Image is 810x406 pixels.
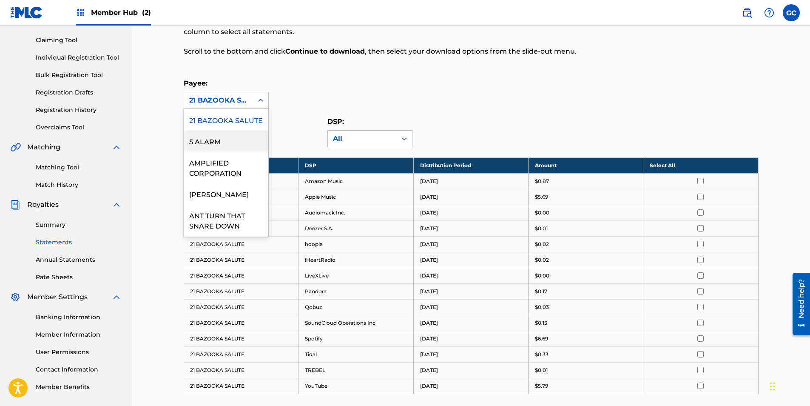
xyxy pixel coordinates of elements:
[111,292,122,302] img: expand
[413,189,528,205] td: [DATE]
[36,163,122,172] a: Matching Tool
[184,299,298,315] td: 21 BAZOOKA SALUTE
[298,362,413,378] td: TREBEL
[327,117,344,126] label: DSP:
[91,8,151,17] span: Member Hub
[413,283,528,299] td: [DATE]
[10,292,20,302] img: Member Settings
[36,88,122,97] a: Registration Drafts
[535,288,547,295] p: $0.17
[36,313,122,322] a: Banking Information
[184,346,298,362] td: 21 BAZOOKA SALUTE
[36,106,122,114] a: Registration History
[298,283,413,299] td: Pandora
[298,205,413,220] td: Audiomack Inc.
[36,365,122,374] a: Contact Information
[413,299,528,315] td: [DATE]
[643,157,758,173] th: Select All
[10,6,43,19] img: MLC Logo
[298,252,413,268] td: iHeartRadio
[36,36,122,45] a: Claiming Tool
[413,205,528,220] td: [DATE]
[189,95,248,106] div: 21 BAZOOKA SALUTE
[770,374,775,399] div: Drag
[298,378,413,394] td: YouTube
[761,4,778,21] div: Help
[535,240,549,248] p: $0.02
[413,220,528,236] td: [DATE]
[413,378,528,394] td: [DATE]
[184,378,298,394] td: 21 BAZOOKA SALUTE
[298,268,413,283] td: LiveXLive
[413,252,528,268] td: [DATE]
[184,283,298,299] td: 21 BAZOOKA SALUTE
[298,346,413,362] td: Tidal
[111,200,122,210] img: expand
[36,71,122,80] a: Bulk Registration Tool
[10,200,20,210] img: Royalties
[36,220,122,229] a: Summary
[184,46,626,57] p: Scroll to the bottom and click , then select your download options from the slide-out menu.
[413,362,528,378] td: [DATE]
[298,189,413,205] td: Apple Music
[413,346,528,362] td: [DATE]
[742,8,752,18] img: search
[10,142,21,152] img: Matching
[184,315,298,331] td: 21 BAZOOKA SALUTE
[535,351,549,358] p: $0.33
[535,209,549,217] p: $0.00
[535,382,548,390] p: $5.79
[535,256,549,264] p: $0.02
[413,157,528,173] th: Distribution Period
[535,303,549,311] p: $0.03
[285,47,365,55] strong: Continue to download
[184,252,298,268] td: 21 BAZOOKA SALUTE
[333,134,392,144] div: All
[413,268,528,283] td: [DATE]
[27,292,88,302] span: Member Settings
[36,330,122,339] a: Member Information
[767,365,810,406] iframe: Chat Widget
[298,299,413,315] td: Qobuz
[298,315,413,331] td: SoundCloud Operations Inc.
[413,236,528,252] td: [DATE]
[413,315,528,331] td: [DATE]
[184,236,268,267] div: ARTIST PUBLISHING GROUP LLC
[184,152,268,183] div: AMPLIFIED CORPORATION
[36,273,122,282] a: Rate Sheets
[184,204,268,236] div: ANT TURN THAT SNARE DOWN
[36,348,122,357] a: User Permissions
[298,331,413,346] td: Spotify
[36,255,122,264] a: Annual Statements
[298,236,413,252] td: hoopla
[184,79,207,87] label: Payee:
[413,173,528,189] td: [DATE]
[298,173,413,189] td: Amazon Music
[111,142,122,152] img: expand
[184,17,626,37] p: In the Select column, check the box(es) for any statements you would like to download or click at...
[184,109,268,130] div: 21 BAZOOKA SALUTE
[739,4,756,21] a: Public Search
[76,8,86,18] img: Top Rightsholders
[298,157,413,173] th: DSP
[184,236,298,252] td: 21 BAZOOKA SALUTE
[142,9,151,17] span: (2)
[535,193,548,201] p: $5.69
[36,180,122,189] a: Match History
[184,362,298,378] td: 21 BAZOOKA SALUTE
[535,335,548,343] p: $6.69
[413,331,528,346] td: [DATE]
[786,270,810,338] iframe: Resource Center
[27,200,59,210] span: Royalties
[535,177,549,185] p: $0.87
[298,220,413,236] td: Deezer S.A.
[535,225,548,232] p: $0.01
[27,142,60,152] span: Matching
[36,53,122,62] a: Individual Registration Tool
[535,366,548,374] p: $0.01
[36,383,122,392] a: Member Benefits
[36,238,122,247] a: Statements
